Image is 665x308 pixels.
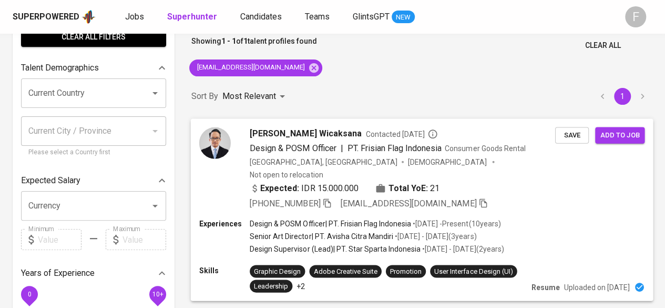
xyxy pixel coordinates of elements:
p: Design Supervisor (Lead) | PT. Star Sparta Indonesia [250,244,421,254]
input: Value [122,229,166,250]
span: [EMAIL_ADDRESS][DOMAIN_NAME] [341,198,477,208]
p: Most Relevant [222,90,276,103]
span: 0 [27,291,31,298]
img: 732b72b7249a603c3dd8e08dbcd78ccb.jpg [199,127,231,158]
div: Most Relevant [222,87,289,106]
div: Leadership [254,281,288,291]
div: Talent Demographics [21,57,166,78]
p: • [DATE] - [DATE] ( 2 years ) [421,244,504,254]
div: F [625,6,646,27]
p: Showing of talent profiles found [191,36,317,55]
img: app logo [81,9,96,25]
span: [PERSON_NAME] Wicaksana [250,127,362,140]
div: [GEOGRAPHIC_DATA], [GEOGRAPHIC_DATA] [250,156,397,167]
span: GlintsGPT [353,12,390,22]
p: Uploaded on [DATE] [564,282,630,292]
p: • [DATE] - [DATE] ( 3 years ) [393,231,476,242]
p: Design & POSM Officer | PT. Frisian Flag Indonesia [250,218,411,229]
button: Open [148,86,162,101]
p: Senior Art Director | PT. Avisha Citra Mandiri [250,231,393,242]
div: Superpowered [13,11,79,23]
span: [DEMOGRAPHIC_DATA] [408,156,488,167]
input: Value [38,229,81,250]
span: 10+ [152,291,163,298]
div: Expected Salary [21,170,166,191]
span: Clear All filters [29,31,158,44]
p: Please select a Country first [28,147,159,158]
svg: By Batam recruiter [427,128,438,139]
span: Save [560,129,584,141]
span: Jobs [125,12,144,22]
span: [PHONE_NUMBER] [250,198,320,208]
p: Expected Salary [21,174,80,187]
button: Clear All [581,36,625,55]
div: IDR 15.000.000 [250,182,359,194]
span: Candidates [240,12,282,22]
p: Talent Demographics [21,62,99,74]
p: • [DATE] - Present ( 10 years ) [411,218,501,229]
p: Resume [531,282,560,292]
span: Design & POSM Officer [250,143,336,153]
b: Expected: [260,182,299,194]
div: Years of Experience [21,263,166,284]
div: Promotion [390,266,422,276]
button: Save [555,127,589,143]
button: Open [148,198,162,213]
div: [EMAIL_ADDRESS][DOMAIN_NAME] [189,59,322,76]
span: Teams [305,12,330,22]
nav: pagination navigation [592,88,652,105]
span: NEW [392,12,415,23]
a: [PERSON_NAME] WicaksanaContacted [DATE]Design & POSM Officer|PT. Frisian Flag IndonesiaConsumer G... [191,119,652,301]
p: +2 [296,281,305,291]
span: [EMAIL_ADDRESS][DOMAIN_NAME] [189,63,311,73]
div: Adobe Creative Suite [313,266,377,276]
div: User Interface Design (UI) [434,266,513,276]
p: Skills [199,265,250,275]
a: Jobs [125,11,146,24]
span: Clear All [585,39,621,52]
p: Years of Experience [21,267,95,280]
p: Sort By [191,90,218,103]
a: GlintsGPT NEW [353,11,415,24]
a: Candidates [240,11,284,24]
span: Add to job [600,129,639,141]
span: Consumer Goods Rental [445,144,525,152]
b: Superhunter [167,12,217,22]
p: Not open to relocation [250,169,323,180]
div: Graphic Design [254,266,301,276]
span: Contacted [DATE] [366,128,438,139]
a: Superpoweredapp logo [13,9,96,25]
button: Add to job [595,127,644,143]
a: Teams [305,11,332,24]
button: page 1 [614,88,631,105]
b: 1 [243,37,248,45]
b: 1 - 1 [221,37,236,45]
span: PT. Frisian Flag Indonesia [347,143,442,153]
b: Total YoE: [388,182,428,194]
span: | [341,142,343,154]
p: Experiences [199,218,250,229]
span: 21 [430,182,439,194]
a: Superhunter [167,11,219,24]
button: Clear All filters [21,27,166,47]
